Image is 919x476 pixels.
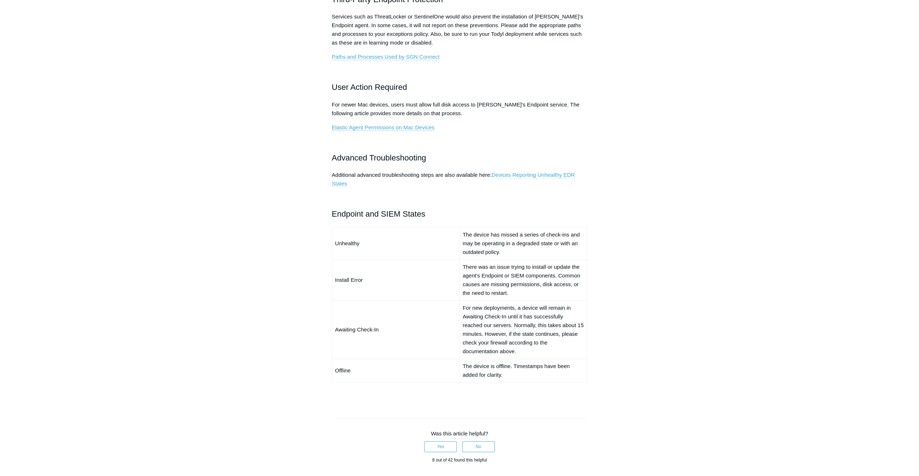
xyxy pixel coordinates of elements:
td: There was an issue trying to install or update the agent's Endpoint or SIEM components. Common ca... [459,259,587,300]
span: 8 out of 42 found this helpful [432,458,487,463]
td: For new deployments, a device will remain in Awaiting Check-In until it has successfully reached ... [459,300,587,359]
td: Awaiting Check-In [332,300,459,359]
p: Additional advanced troubleshooting steps are also available here: [332,171,588,188]
h2: Endpoint and SIEM States [332,208,588,220]
td: The device is offline. Timestamps have been added for clarity. [459,359,587,382]
span: Was this article helpful? [431,430,488,437]
td: The device has missed a series of check-ins and may be operating in a degraded state or with an o... [459,227,587,259]
button: This article was helpful [424,441,457,452]
td: Unhealthy [332,227,459,259]
p: For newer Mac devices, users must allow full disk access to [PERSON_NAME]'s Endpoint service. The... [332,100,588,118]
button: This article was not helpful [462,441,495,452]
a: Elastic Agent Permissions on Mac Devices [332,124,434,131]
h2: User Action Required [332,81,588,93]
h2: Advanced Troubleshooting [332,151,588,164]
td: Install Error [332,259,459,300]
p: Services such as ThreatLocker or SentinelOne would also prevent the installation of [PERSON_NAME]... [332,12,588,47]
a: Paths and Processes Used by SGN Connect [332,54,440,60]
td: Offline [332,359,459,382]
a: Devices Reporting Unhealthy EDR States [332,172,575,187]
